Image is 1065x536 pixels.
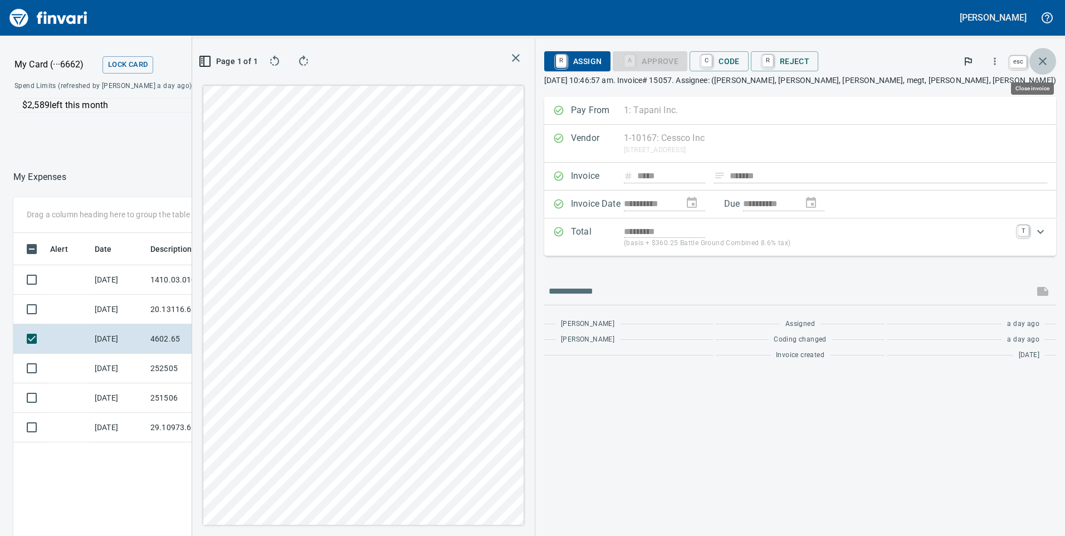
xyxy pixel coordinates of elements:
span: Spend Limits (refreshed by [PERSON_NAME] a day ago) [14,81,284,92]
td: [DATE] [90,324,146,354]
td: 252505 [146,354,246,383]
td: 251506 [146,383,246,413]
span: Lock Card [108,59,148,71]
button: RAssign [544,51,610,71]
img: Finvari [7,4,90,31]
span: Code [698,52,740,71]
a: esc [1010,56,1027,68]
div: Coding Required [613,56,687,65]
p: Total [571,225,624,249]
span: a day ago [1007,334,1039,345]
button: Page 1 of 1 [201,51,257,71]
a: C [701,55,712,67]
span: Alert [50,242,82,256]
td: [DATE] [90,383,146,413]
p: Drag a column heading here to group the table [27,209,190,220]
span: [PERSON_NAME] [561,334,614,345]
h5: [PERSON_NAME] [960,12,1027,23]
span: Coding changed [774,334,827,345]
span: Alert [50,242,68,256]
td: [DATE] [90,295,146,324]
span: This records your message into the invoice and notifies anyone mentioned [1029,278,1056,305]
p: (basis + $360.25 Battle Ground Combined 8.6% tax) [624,238,1011,249]
span: Reject [760,52,809,71]
button: CCode [690,51,749,71]
button: More [983,49,1007,74]
td: 1410.03.0100 [146,265,246,295]
span: Description [150,242,207,256]
button: Flag [956,49,980,74]
span: Invoice created [776,350,824,361]
p: My Expenses [13,170,66,184]
span: Page 1 of 1 [206,55,252,69]
td: 20.13116.65 [146,295,246,324]
a: T [1018,225,1029,236]
span: Date [95,242,126,256]
td: 29.10973.65 [146,413,246,442]
td: [DATE] [90,413,146,442]
p: My Card (···6662) [14,58,98,71]
td: [DATE] [90,265,146,295]
span: a day ago [1007,319,1039,330]
nav: breadcrumb [13,170,66,184]
p: [DATE] 10:46:57 am. Invoice# 15057. Assignee: ([PERSON_NAME], [PERSON_NAME], [PERSON_NAME], megt,... [544,75,1056,86]
button: Lock Card [102,56,153,74]
td: 4602.65 [146,324,246,354]
span: [DATE] [1019,350,1039,361]
p: Online and foreign allowed [6,113,379,124]
span: Date [95,242,112,256]
span: Assigned [785,319,815,330]
button: [PERSON_NAME] [957,9,1029,26]
p: $2,589 left this month [22,99,372,112]
a: R [556,55,566,67]
span: Assign [553,52,602,71]
button: RReject [751,51,818,71]
a: R [763,55,773,67]
span: [PERSON_NAME] [561,319,614,330]
td: [DATE] [90,354,146,383]
div: Expand [544,218,1056,256]
span: Description [150,242,192,256]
